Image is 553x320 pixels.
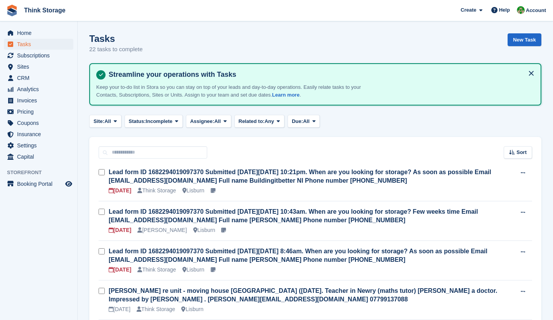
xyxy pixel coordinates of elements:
button: Status: Incomplete [125,115,183,128]
span: Storefront [7,169,77,176]
span: Analytics [17,84,64,95]
a: menu [4,73,73,83]
a: menu [4,106,73,117]
img: Sarah Mackie [517,6,525,14]
span: Help [499,6,510,14]
a: New Task [508,33,541,46]
div: Lisburn [181,305,203,313]
div: Lisburn [182,266,205,274]
h4: Streamline your operations with Tasks [106,70,534,79]
div: [DATE] [109,226,131,234]
span: Capital [17,151,64,162]
a: menu [4,50,73,61]
span: Account [526,7,546,14]
a: menu [4,39,73,50]
a: Learn more [272,92,300,98]
a: menu [4,151,73,162]
a: Think Storage [21,4,69,17]
span: All [104,118,111,125]
span: Booking Portal [17,178,64,189]
span: Pricing [17,106,64,117]
span: Invoices [17,95,64,106]
button: Related to: Any [234,115,284,128]
a: menu [4,140,73,151]
span: Settings [17,140,64,151]
div: Think Storage [137,305,175,313]
button: Assignee: All [186,115,231,128]
span: Sort [517,149,527,156]
p: 22 tasks to complete [89,45,143,54]
a: menu [4,118,73,128]
span: Subscriptions [17,50,64,61]
a: [PERSON_NAME] re unit - moving house [GEOGRAPHIC_DATA] ([DATE]. Teacher in Newry (maths tutor) [P... [109,287,498,303]
span: Status: [129,118,146,125]
img: stora-icon-8386f47178a22dfd0bd8f6a31ec36ba5ce8667c1dd55bd0f319d3a0aa187defe.svg [6,5,18,16]
a: Lead form ID 1682294019097370 Submitted [DATE][DATE] 10:21pm. When are you looking for storage? A... [109,169,491,184]
span: Insurance [17,129,64,140]
a: menu [4,178,73,189]
span: Home [17,28,64,38]
span: CRM [17,73,64,83]
a: Preview store [64,179,73,189]
a: menu [4,84,73,95]
span: Coupons [17,118,64,128]
span: All [303,118,310,125]
span: Due: [292,118,303,125]
a: Lead form ID 1682294019097370 Submitted [DATE][DATE] 8:46am. When are you looking for storage? As... [109,248,487,263]
span: Related to: [239,118,265,125]
button: Site: All [89,115,121,128]
span: All [214,118,221,125]
span: Tasks [17,39,64,50]
p: Keep your to-do list in Stora so you can stay on top of your leads and day-to-day operations. Eas... [96,83,368,99]
div: [DATE] [109,266,131,274]
span: Create [461,6,476,14]
span: Assignee: [190,118,214,125]
h1: Tasks [89,33,143,44]
a: Lead form ID 1682294019097370 Submitted [DATE][DATE] 10:43am. When are you looking for storage? F... [109,208,478,223]
div: Think Storage [137,266,176,274]
span: Site: [94,118,104,125]
div: [DATE] [109,305,130,313]
div: Think Storage [137,187,176,195]
div: [PERSON_NAME] [137,226,187,234]
div: Lisburn [182,187,205,195]
span: Sites [17,61,64,72]
div: Lisburn [193,226,215,234]
a: menu [4,61,73,72]
a: menu [4,95,73,106]
button: Due: All [288,115,320,128]
span: Any [265,118,274,125]
span: Incomplete [146,118,173,125]
a: menu [4,28,73,38]
div: [DATE] [109,187,131,195]
a: menu [4,129,73,140]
